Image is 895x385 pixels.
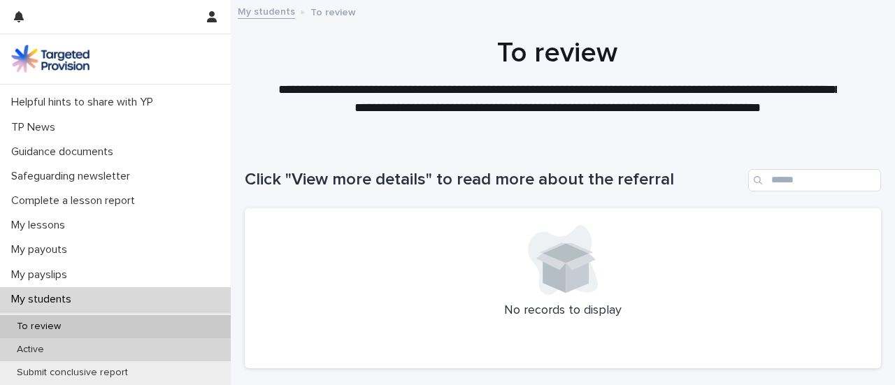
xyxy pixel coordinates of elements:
[310,3,356,19] p: To review
[6,344,55,356] p: Active
[6,219,76,232] p: My lessons
[238,3,295,19] a: My students
[262,303,864,319] p: No records to display
[11,45,89,73] img: M5nRWzHhSzIhMunXDL62
[6,367,139,379] p: Submit conclusive report
[6,268,78,282] p: My payslips
[245,36,871,70] h1: To review
[6,121,66,134] p: TP News
[6,194,146,208] p: Complete a lesson report
[6,243,78,256] p: My payouts
[6,170,141,183] p: Safeguarding newsletter
[6,145,124,159] p: Guidance documents
[6,321,72,333] p: To review
[6,293,83,306] p: My students
[6,96,164,109] p: Helpful hints to share with YP
[748,169,881,191] input: Search
[245,170,743,190] h1: Click "View more details" to read more about the referral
